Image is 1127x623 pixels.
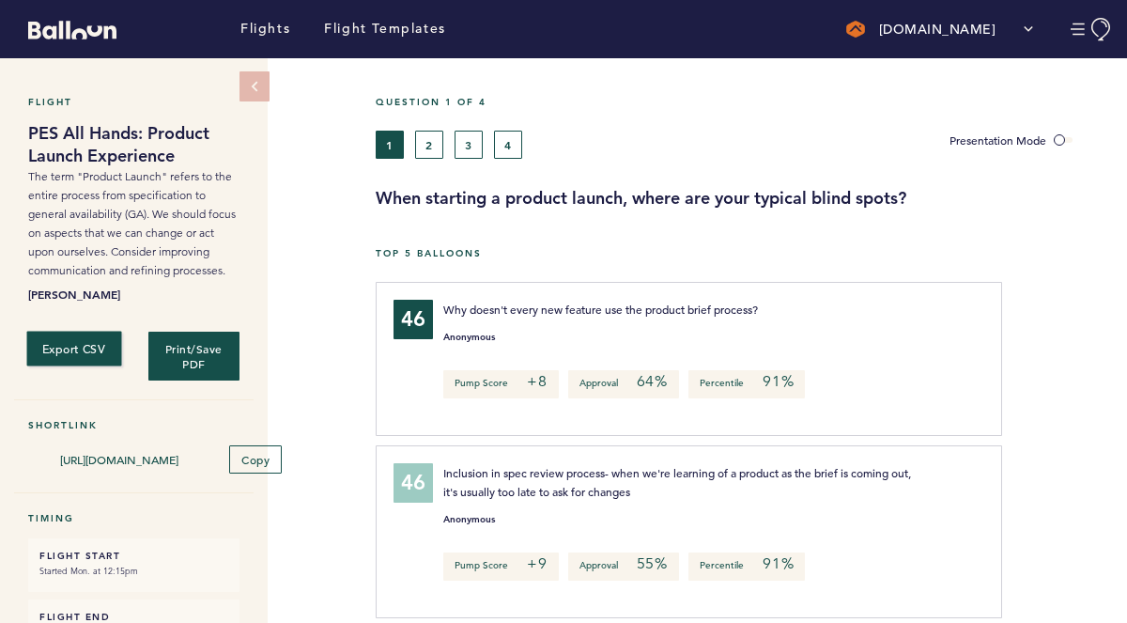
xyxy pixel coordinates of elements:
em: 55% [637,554,668,573]
button: 2 [415,131,443,159]
h3: When starting a product launch, where are your typical blind spots? [376,187,1113,210]
a: Flights [240,19,290,39]
button: 1 [376,131,404,159]
p: Approval [568,553,679,581]
p: [DOMAIN_NAME] [879,20,996,39]
em: 64% [637,372,668,391]
button: Manage Account [1071,18,1113,41]
svg: Balloon [28,21,116,39]
p: Approval [568,370,679,398]
h5: Timing [28,512,239,524]
button: [DOMAIN_NAME] [837,10,1043,48]
h6: FLIGHT END [39,611,228,623]
em: +9 [527,554,548,573]
small: Anonymous [443,515,495,524]
div: 46 [394,300,433,339]
h5: Question 1 of 4 [376,96,1113,108]
span: Presentation Mode [949,132,1046,148]
small: Anonymous [443,333,495,342]
button: 4 [494,131,522,159]
p: Percentile [688,553,805,581]
a: Balloon [14,19,116,39]
span: Why doesn't every new feature use the product brief process? [443,302,758,317]
div: 46 [394,463,433,503]
a: Flight Templates [324,19,446,39]
p: Percentile [688,370,805,398]
h5: Top 5 Balloons [376,247,1113,259]
b: [PERSON_NAME] [28,285,239,304]
h5: Shortlink [28,419,239,431]
em: +8 [527,372,548,391]
button: Print/Save PDF [148,332,240,381]
h6: FLIGHT START [39,550,228,562]
small: Started Mon. at 12:15pm [39,562,228,581]
p: Pump Score [443,370,559,398]
button: Copy [229,445,282,474]
h1: PES All Hands: Product Launch Experience [28,122,239,167]
span: Inclusion in spec review process- when we're learning of a product as the brief is coming out, it... [443,465,914,499]
span: Copy [241,452,270,467]
button: 3 [455,131,483,159]
span: The term "Product Launch" refers to the entire process from specification to general availability... [28,169,236,277]
h5: Flight [28,96,239,108]
p: Pump Score [443,553,559,581]
em: 91% [763,372,794,391]
button: Export CSV [27,331,121,366]
em: 91% [763,554,794,573]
